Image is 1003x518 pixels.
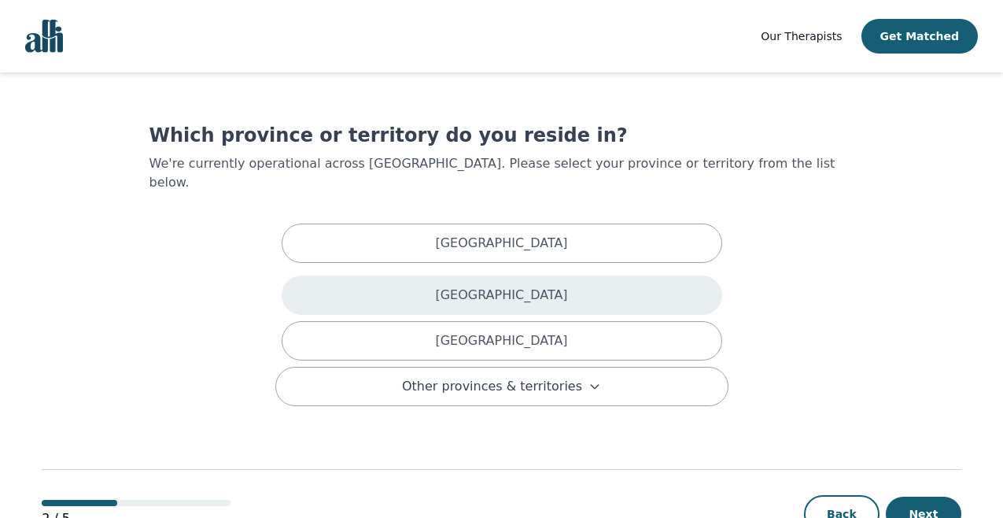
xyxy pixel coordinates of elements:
button: Other provinces & territories [275,367,728,406]
p: [GEOGRAPHIC_DATA] [435,331,567,350]
p: [GEOGRAPHIC_DATA] [435,234,567,253]
button: Get Matched [861,19,978,54]
p: We're currently operational across [GEOGRAPHIC_DATA]. Please select your province or territory fr... [149,154,854,192]
span: Our Therapists [761,30,842,43]
p: [GEOGRAPHIC_DATA] [435,286,567,305]
img: alli logo [25,20,63,53]
a: Our Therapists [761,27,842,46]
span: Other provinces & territories [402,377,582,396]
h1: Which province or territory do you reside in? [149,123,854,148]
